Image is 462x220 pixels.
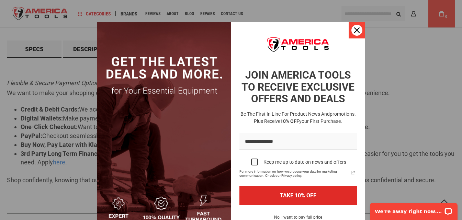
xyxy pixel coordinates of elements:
div: Keep me up to date on news and offers [263,159,346,165]
button: TAKE 10% OFF [239,186,357,205]
svg: link icon [349,169,357,177]
h3: Be the first in line for product news and [238,111,358,125]
span: For more information on how we process your data for marketing communication. Check our Privacy p... [239,170,349,178]
strong: 10% OFF [280,118,299,124]
a: Read our Privacy Policy [349,169,357,177]
svg: close icon [354,27,360,33]
button: Close [349,22,365,38]
iframe: LiveChat chat widget [365,198,462,220]
span: promotions. Plus receive your first purchase. [254,111,356,124]
strong: JOIN AMERICA TOOLS TO RECEIVE EXCLUSIVE OFFERS AND DEALS [241,69,354,105]
input: Email field [239,133,357,151]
